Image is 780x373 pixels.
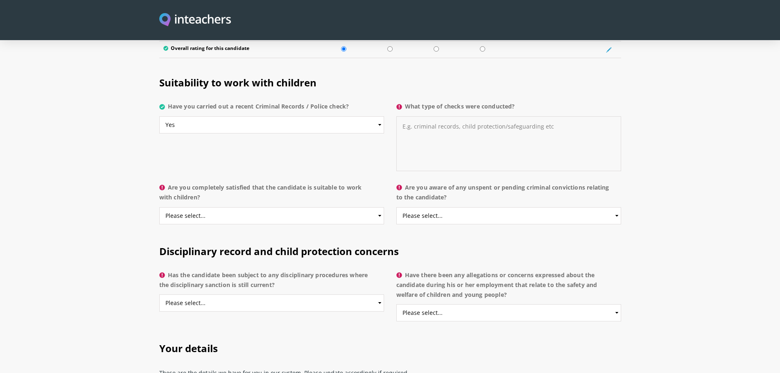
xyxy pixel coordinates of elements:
[159,13,231,27] img: Inteachers
[396,270,621,305] label: Have there been any allegations or concerns expressed about the candidate during his or her emplo...
[159,183,384,207] label: Are you completely satisfied that the candidate is suitable to work with children?
[159,341,218,355] span: Your details
[163,45,317,54] label: Overall rating for this candidate
[159,244,399,258] span: Disciplinary record and child protection concerns
[159,270,384,295] label: Has the candidate been subject to any disciplinary procedures where the disciplinary sanction is ...
[159,13,231,27] a: Visit this site's homepage
[396,102,621,116] label: What type of checks were conducted?
[159,102,384,116] label: Have you carried out a recent Criminal Records / Police check?
[396,183,621,207] label: Are you aware of any unspent or pending criminal convictions relating to the candidate?
[159,76,317,89] span: Suitability to work with children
